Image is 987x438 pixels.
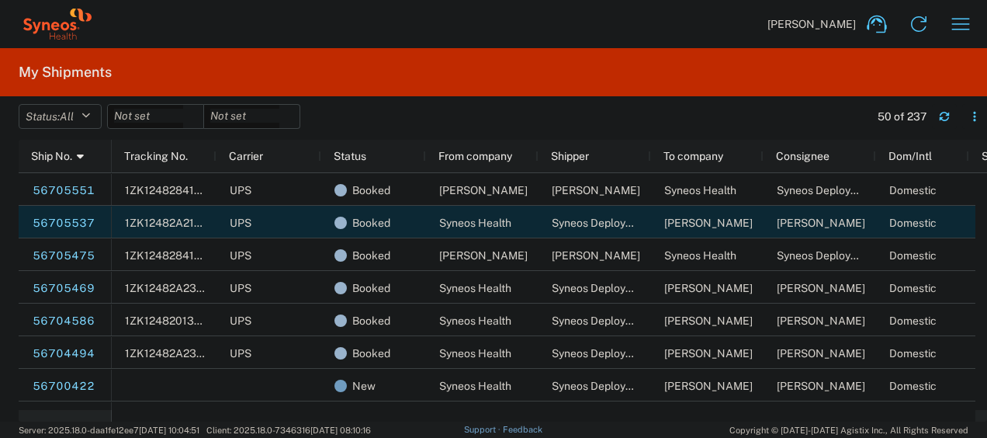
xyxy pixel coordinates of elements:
span: Toni Anderson [439,184,528,196]
span: Syneos Health [664,184,736,196]
a: 56704494 [32,342,95,367]
span: James McCormick [664,380,753,392]
a: 56700411 [32,407,95,432]
span: Syneos Health [439,347,511,360]
span: Syneos Health [439,217,511,229]
span: Booked [352,272,390,304]
span: Domestic [889,380,937,392]
span: 1ZK124828410476790 [125,249,241,262]
span: Shipper [551,150,589,162]
button: Status:All [19,104,102,129]
span: Domestic [889,347,937,360]
span: Syneos Health [439,282,511,294]
span: Dom/Intl [888,150,932,162]
a: 56700422 [32,374,95,399]
span: UPS [230,249,251,262]
a: 56705551 [32,179,95,203]
a: Feedback [503,425,542,434]
span: Syneos Health [439,315,511,327]
span: Syneos Deployments [777,184,881,196]
span: Syneos Deployments [552,217,656,229]
span: Dan Barrett [664,347,753,360]
span: Tracking No. [124,150,188,162]
span: Syneos Deployments [552,347,656,360]
span: Domestic [889,282,937,294]
span: Dan Barrett [777,347,865,360]
span: All [60,110,74,123]
span: [PERSON_NAME] [767,17,856,31]
span: Ship No. [31,150,72,162]
span: Booked [352,207,390,239]
span: Toni Anderson [777,217,865,229]
span: Suzanne Posey [777,315,865,327]
span: [DATE] 10:04:51 [139,426,199,435]
span: From company [438,150,512,162]
span: Syneos Deployments [552,315,656,327]
span: UPS [230,217,251,229]
span: Syneos Deployments [552,282,656,294]
span: Booked [352,174,390,207]
span: Suzanne Posey [664,315,753,327]
span: [DATE] 08:10:16 [310,426,371,435]
span: Booked [352,239,390,272]
span: 1ZK12482A238687617 [125,347,241,360]
span: Douglas Jacobson [777,282,865,294]
span: Domestic [889,315,937,327]
span: Domestic [889,217,937,229]
span: UPS [230,184,251,196]
h2: My Shipments [19,63,112,82]
span: 1ZK12482A218415402 [125,217,240,229]
span: Syneos Health [439,380,511,392]
span: Toni Anderson [664,217,753,229]
span: Status [334,150,366,162]
span: Booked [352,402,390,435]
span: Syneos Deployments [552,380,656,392]
span: Booked [352,337,390,370]
span: Domestic [889,184,937,196]
input: Not set [204,105,300,128]
span: Consignee [776,150,829,162]
span: UPS [230,315,251,327]
span: Douglas Jacobson [439,249,528,262]
span: UPS [230,282,251,294]
input: Not set [108,105,203,128]
span: 1ZK124820136252629 [125,315,241,327]
a: Support [464,425,503,434]
span: To company [663,150,723,162]
span: New [352,370,376,402]
span: Client: 2025.18.0-7346316 [206,426,371,435]
span: Booked [352,304,390,337]
a: 56705475 [32,244,95,269]
a: 56705469 [32,276,95,301]
span: Douglas Jacobson [664,282,753,294]
span: Server: 2025.18.0-daa1fe12ee7 [19,426,199,435]
span: 1ZK12482A231502248 [125,282,241,294]
span: Copyright © [DATE]-[DATE] Agistix Inc., All Rights Reserved [729,423,968,437]
span: 1ZK124828414431213 [125,184,237,196]
span: Carrier [229,150,263,162]
span: Syneos Health [664,249,736,262]
span: Toni Anderson [552,184,640,196]
span: Domestic [889,249,937,262]
span: Douglas Jacobson [552,249,640,262]
a: 56705537 [32,211,95,236]
a: 56704586 [32,309,95,334]
div: 50 of 237 [878,109,926,123]
span: James McCormick [777,380,865,392]
span: UPS [230,347,251,360]
span: Syneos Deployments [777,249,881,262]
